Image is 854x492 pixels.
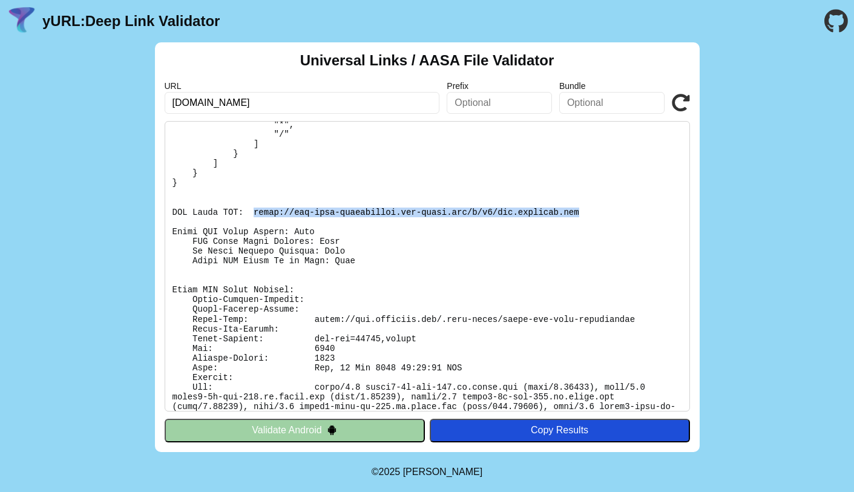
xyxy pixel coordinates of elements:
pre: Lorem ipsu do: sitam://con.adipisci.eli/.sedd-eiusm/tempo-inc-utla-etdoloremag Al Enimadmi: Veni ... [165,121,690,412]
img: yURL Logo [6,5,38,37]
input: Optional [447,92,552,114]
img: droidIcon.svg [327,425,337,435]
input: Required [165,92,440,114]
button: Copy Results [430,419,690,442]
h2: Universal Links / AASA File Validator [300,52,554,69]
button: Validate Android [165,419,425,442]
footer: © [372,452,482,492]
div: Copy Results [436,425,684,436]
a: Michael Ibragimchayev's Personal Site [403,467,483,477]
input: Optional [559,92,665,114]
span: 2025 [379,467,401,477]
label: Bundle [559,81,665,91]
a: yURL:Deep Link Validator [42,13,220,30]
label: Prefix [447,81,552,91]
label: URL [165,81,440,91]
